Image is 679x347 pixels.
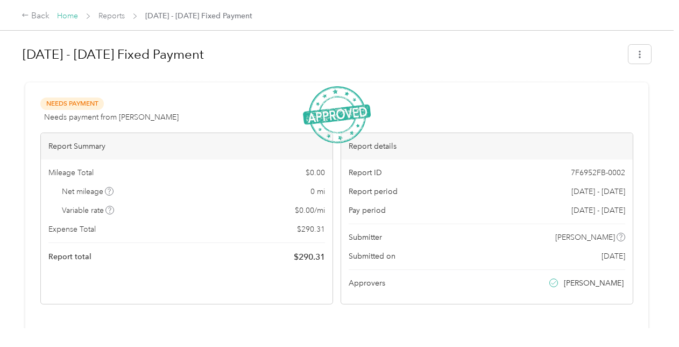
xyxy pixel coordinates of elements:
[571,186,625,197] span: [DATE] - [DATE]
[349,277,385,289] span: Approvers
[349,186,398,197] span: Report period
[294,251,325,263] span: $ 290.31
[41,133,333,159] div: Report Summary
[40,98,104,110] span: Needs Payment
[48,224,96,235] span: Expense Total
[571,167,625,178] span: 7F6952FB-0002
[295,205,325,216] span: $ 0.00 / mi
[310,186,325,197] span: 0 mi
[23,41,621,67] h1: Sep 1 - 30, 2025 Fixed Payment
[555,232,615,243] span: [PERSON_NAME]
[98,11,125,20] a: Reports
[349,205,386,216] span: Pay period
[22,10,49,23] div: Back
[303,86,371,144] img: ApprovedStamp
[44,112,179,123] span: Needs payment from [PERSON_NAME]
[564,277,624,289] span: [PERSON_NAME]
[341,133,633,159] div: Report details
[349,167,382,178] span: Report ID
[349,251,395,262] span: Submitted on
[40,326,80,338] div: Expense (1)
[571,205,625,216] span: [DATE] - [DATE]
[306,167,325,178] span: $ 0.00
[48,251,91,262] span: Report total
[619,287,679,347] iframe: Everlance-gr Chat Button Frame
[57,11,78,20] a: Home
[62,186,114,197] span: Net mileage
[62,205,115,216] span: Variable rate
[48,167,94,178] span: Mileage Total
[297,224,325,235] span: $ 290.31
[145,10,252,22] span: [DATE] - [DATE] Fixed Payment
[602,251,625,262] span: [DATE]
[349,232,382,243] span: Submitter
